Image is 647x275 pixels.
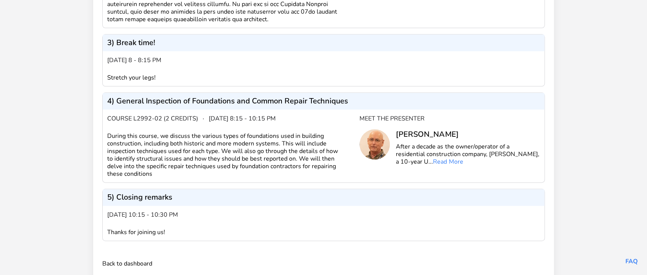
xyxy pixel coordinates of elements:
[433,158,463,166] a: Read More
[102,259,152,269] a: Back to dashboard
[359,130,390,160] img: Tom Sherman
[107,229,359,236] div: Thanks for joining us!
[203,114,204,123] span: ·
[107,211,178,220] span: [DATE] 10:15 - 10:30 pm
[209,114,276,123] span: [DATE] 8:15 - 10:15 pm
[107,114,198,123] span: Course L2992-02 (2 credits)
[107,74,359,82] div: Stretch your legs!
[107,194,172,202] p: 5) Closing remarks
[107,39,155,47] p: 3) Break time!
[396,143,540,166] p: After a decade as the owner/operator of a residential construction company, [PERSON_NAME], a 10-y...
[107,56,161,65] span: [DATE] 8 - 8:15 pm
[107,98,348,105] p: 4) General Inspection of Foundations and Common Repair Techniques
[359,114,540,123] div: Meet the Presenter
[107,133,359,178] div: During this course, we discuss the various types of foundations used in building construction, in...
[625,257,638,266] a: FAQ
[396,130,540,140] div: [PERSON_NAME]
